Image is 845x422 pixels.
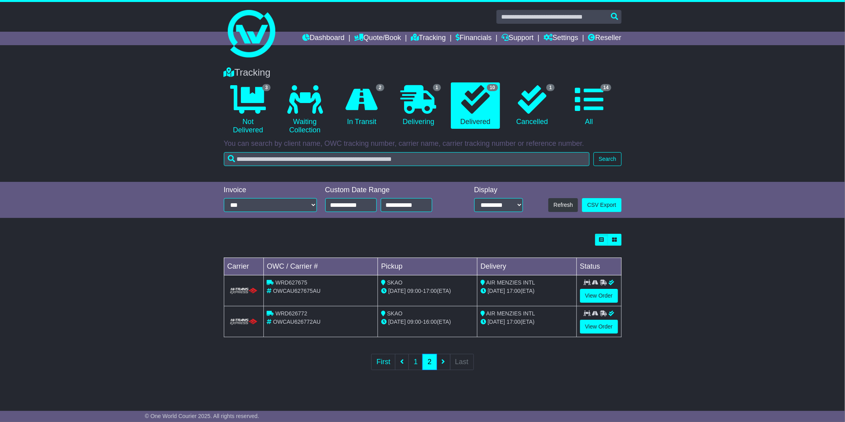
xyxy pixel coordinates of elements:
a: Reseller [588,32,621,45]
span: WRD626772 [275,310,307,317]
span: SKAO [387,310,402,317]
a: View Order [580,289,618,303]
td: Status [576,258,621,275]
span: 3 [262,84,271,91]
span: © One World Courier 2025. All rights reserved. [145,413,259,419]
a: 10 Delivered [451,82,500,129]
span: AIR MENZIES INTL [486,279,535,286]
a: 2 [422,354,437,370]
a: 3 Not Delivered [224,82,273,137]
span: 2 [376,84,384,91]
img: HiTrans.png [229,287,259,295]
span: [DATE] [488,288,505,294]
span: 16:00 [423,319,437,325]
div: Custom Date Range [325,186,452,195]
td: Delivery [477,258,576,275]
span: 10 [487,84,498,91]
button: Search [593,152,621,166]
span: 09:00 [407,319,421,325]
button: Refresh [548,198,578,212]
span: [DATE] [488,319,505,325]
span: OWCAU626772AU [273,319,320,325]
span: 14 [601,84,611,91]
div: - (ETA) [381,318,474,326]
a: Dashboard [302,32,345,45]
a: 1 Delivering [394,82,443,129]
a: Tracking [411,32,446,45]
span: 17:00 [507,319,521,325]
td: Carrier [224,258,263,275]
a: Quote/Book [354,32,401,45]
td: OWC / Carrier # [263,258,378,275]
span: [DATE] [388,319,406,325]
a: 1 [408,354,423,370]
span: SKAO [387,279,402,286]
div: - (ETA) [381,287,474,295]
p: You can search by client name, OWC tracking number, carrier name, carrier tracking number or refe... [224,139,622,148]
a: View Order [580,320,618,334]
span: 17:00 [423,288,437,294]
div: Display [474,186,523,195]
a: Settings [544,32,578,45]
div: Tracking [220,67,626,78]
span: OWCAU627675AU [273,288,320,294]
a: First [371,354,395,370]
a: CSV Export [582,198,621,212]
span: AIR MENZIES INTL [486,310,535,317]
div: (ETA) [481,318,573,326]
td: Pickup [378,258,477,275]
a: 14 All [565,82,613,129]
a: 2 In Transit [337,82,386,129]
a: Waiting Collection [280,82,329,137]
span: 17:00 [507,288,521,294]
a: 1 Cancelled [508,82,557,129]
img: HiTrans.png [229,318,259,326]
a: Financials [456,32,492,45]
span: 1 [546,84,555,91]
span: 09:00 [407,288,421,294]
a: Support [502,32,534,45]
span: WRD627675 [275,279,307,286]
span: [DATE] [388,288,406,294]
span: 1 [433,84,441,91]
div: (ETA) [481,287,573,295]
div: Invoice [224,186,317,195]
